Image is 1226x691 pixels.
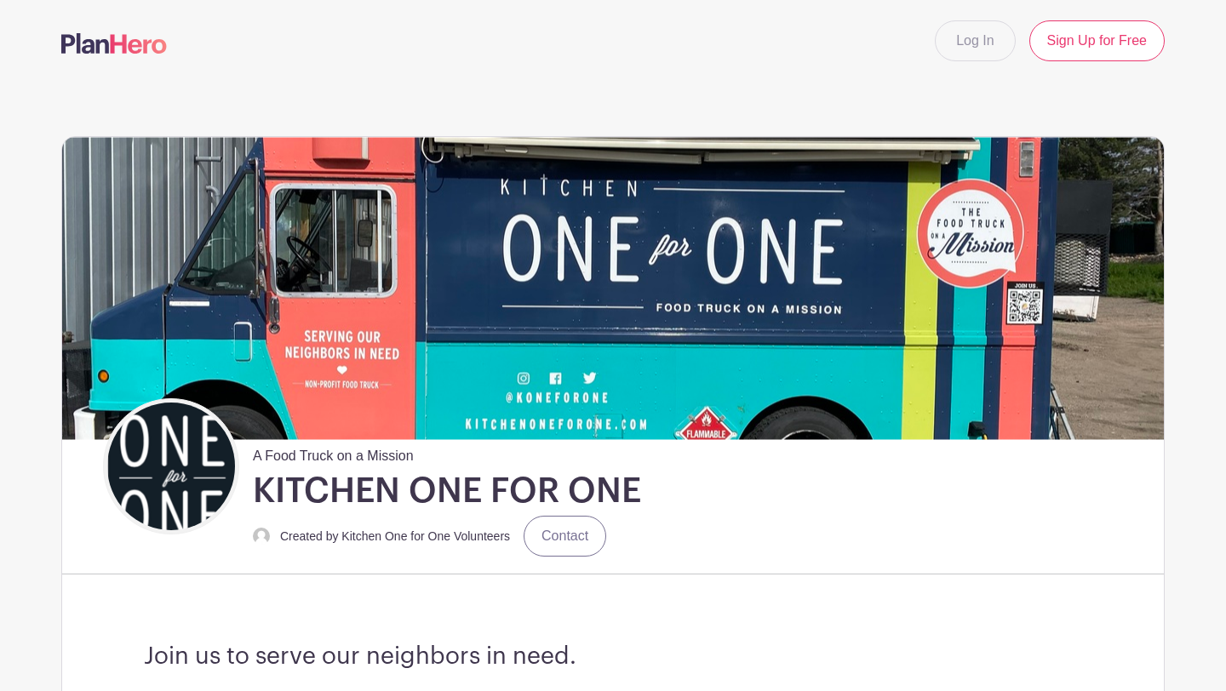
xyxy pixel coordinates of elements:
[1029,20,1165,61] a: Sign Up for Free
[62,137,1164,439] img: IMG_9124.jpeg
[61,33,167,54] img: logo-507f7623f17ff9eddc593b1ce0a138ce2505c220e1c5a4e2b4648c50719b7d32.svg
[107,403,235,530] img: Black%20Verticle%20KO4O%202.png
[253,528,270,545] img: default-ce2991bfa6775e67f084385cd625a349d9dcbb7a52a09fb2fda1e96e2d18dcdb.png
[253,439,414,466] span: A Food Truck on a Mission
[144,642,1082,671] h3: Join us to serve our neighbors in need.
[280,529,510,543] small: Created by Kitchen One for One Volunteers
[253,470,641,512] h1: KITCHEN ONE FOR ONE
[935,20,1015,61] a: Log In
[524,516,606,557] a: Contact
